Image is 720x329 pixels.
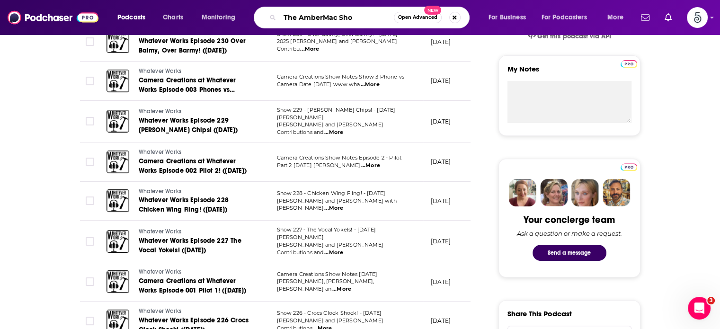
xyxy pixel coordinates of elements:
[139,67,252,76] a: Whatever Works
[621,162,637,171] a: Pro website
[324,205,343,212] span: ...More
[537,32,611,40] span: Get this podcast via API
[431,158,451,166] p: [DATE]
[280,10,394,25] input: Search podcasts, credits, & more...
[687,7,708,28] img: User Profile
[324,129,343,136] span: ...More
[277,271,378,277] span: Camera Creations Show Notes [DATE]
[533,245,606,261] button: Send a message
[139,228,252,236] a: Whatever Works
[277,197,397,212] span: [PERSON_NAME] and [PERSON_NAME] with [PERSON_NAME]
[139,268,181,275] span: Whatever Works
[139,268,252,276] a: Whatever Works
[687,7,708,28] span: Logged in as Spiral5-G2
[601,10,635,25] button: open menu
[324,249,343,257] span: ...More
[394,12,442,23] button: Open AdvancedNew
[139,228,181,235] span: Whatever Works
[603,179,630,206] img: Jon Profile
[277,278,374,292] span: [PERSON_NAME], [PERSON_NAME], [PERSON_NAME] an
[139,276,252,295] a: Camera Creations at Whatever Works Episode 001 Pilot 1! ([DATE])
[86,77,94,85] span: Toggle select row
[277,226,376,240] span: Show 227 - The Vocal Yokels! - [DATE] [PERSON_NAME]
[139,37,246,54] span: Whatever Works Episode 230 Over Balmy, Over Barmy! ([DATE])
[139,196,252,214] a: Whatever Works Episode 228 Chicken Wing Fling! ([DATE])
[86,277,94,286] span: Toggle select row
[157,10,189,25] a: Charts
[277,310,382,316] span: Show 226 - Crocs Clock Shock! - [DATE]
[139,149,181,155] span: Whatever Works
[139,68,181,74] span: Whatever Works
[431,317,451,325] p: [DATE]
[86,317,94,325] span: Toggle select row
[482,10,538,25] button: open menu
[607,11,623,24] span: More
[139,307,252,316] a: Whatever Works
[86,237,94,246] span: Toggle select row
[277,154,402,161] span: Camera Creations Show Notes Episode 2 - Pilot
[163,11,183,24] span: Charts
[687,7,708,28] button: Show profile menu
[86,158,94,166] span: Toggle select row
[661,9,676,26] a: Show notifications dropdown
[507,309,572,318] h3: Share This Podcast
[621,59,637,68] a: Pro website
[139,76,236,103] span: Camera Creations at Whatever Works Episode 003 Phones vs Cameras ([DATE])
[688,297,711,320] iframe: Intercom live chat
[139,157,252,176] a: Camera Creations at Whatever Works Episode 002 Pilot 2! ([DATE])
[520,25,619,48] a: Get this podcast via API
[139,108,181,115] span: Whatever Works
[542,11,587,24] span: For Podcasters
[139,116,238,134] span: Whatever Works Episode 229 [PERSON_NAME] Chips! ([DATE])
[621,60,637,68] img: Podchaser Pro
[139,36,252,55] a: Whatever Works Episode 230 Over Balmy, Over Barmy! ([DATE])
[524,214,615,226] div: Your concierge team
[195,10,248,25] button: open menu
[86,37,94,46] span: Toggle select row
[8,9,98,27] a: Podchaser - Follow, Share and Rate Podcasts
[535,10,601,25] button: open menu
[139,148,252,157] a: Whatever Works
[139,308,181,314] span: Whatever Works
[139,188,181,195] span: Whatever Works
[277,190,386,196] span: Show 228 - Chicken Wing Fling! - [DATE]
[117,11,145,24] span: Podcasts
[431,77,451,85] p: [DATE]
[300,45,319,53] span: ...More
[139,196,229,213] span: Whatever Works Episode 228 Chicken Wing Fling! ([DATE])
[398,15,437,20] span: Open Advanced
[332,285,351,293] span: ...More
[202,11,235,24] span: Monitoring
[571,179,599,206] img: Jules Profile
[489,11,526,24] span: For Business
[361,162,380,169] span: ...More
[277,73,404,80] span: Camera Creations Show Notes Show 3 Phone vs
[139,157,247,175] span: Camera Creations at Whatever Works Episode 002 Pilot 2! ([DATE])
[86,196,94,205] span: Toggle select row
[86,117,94,125] span: Toggle select row
[360,81,379,89] span: ...More
[277,162,361,169] span: Part 2 [DATE] [PERSON_NAME]
[139,76,252,95] a: Camera Creations at Whatever Works Episode 003 Phones vs Cameras ([DATE])
[139,116,252,135] a: Whatever Works Episode 229 [PERSON_NAME] Chips! ([DATE])
[540,179,568,206] img: Barbara Profile
[424,6,441,15] span: New
[707,297,715,304] span: 3
[517,230,622,237] div: Ask a question or make a request.
[431,278,451,286] p: [DATE]
[431,117,451,125] p: [DATE]
[277,121,383,135] span: [PERSON_NAME] and [PERSON_NAME] Contributions and
[431,38,451,46] p: [DATE]
[637,9,653,26] a: Show notifications dropdown
[277,38,397,52] span: 2025 [PERSON_NAME] and [PERSON_NAME] Contribu
[139,277,247,294] span: Camera Creations at Whatever Works Episode 001 Pilot 1! ([DATE])
[139,187,252,196] a: Whatever Works
[277,81,360,88] span: Camera Date [DATE] www.wha
[431,197,451,205] p: [DATE]
[139,236,252,255] a: Whatever Works Episode 227 The Vocal Yokels! ([DATE])
[111,10,158,25] button: open menu
[277,241,383,256] span: [PERSON_NAME] and [PERSON_NAME] Contributions and
[139,237,241,254] span: Whatever Works Episode 227 The Vocal Yokels! ([DATE])
[263,7,479,28] div: Search podcasts, credits, & more...
[507,64,631,81] label: My Notes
